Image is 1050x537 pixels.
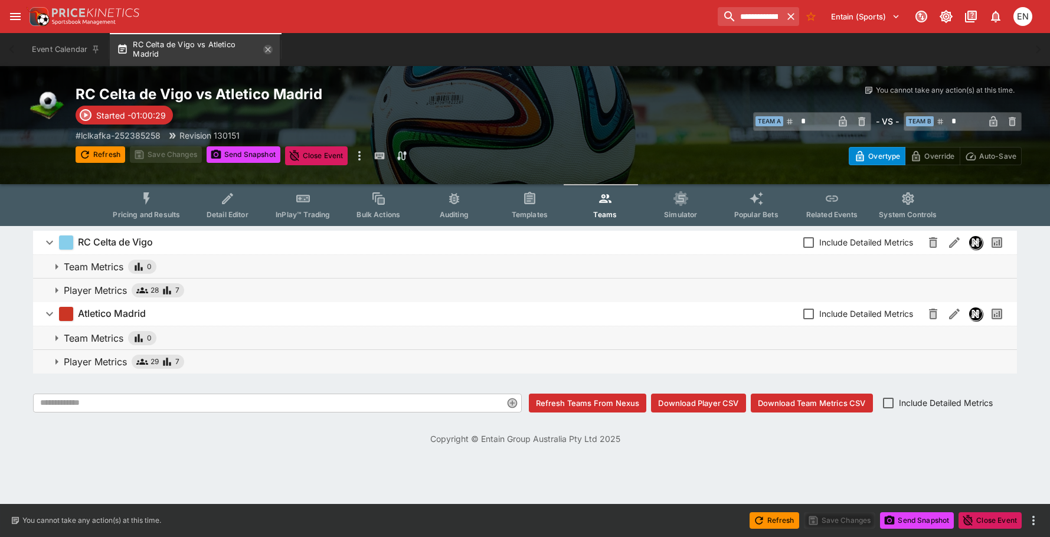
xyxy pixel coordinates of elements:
div: Eamon Nunn [1013,7,1032,26]
p: Started -01:00:29 [96,109,166,122]
button: Nexus [965,232,986,253]
div: Start From [849,147,1022,165]
button: Send Snapshot [207,146,280,163]
button: Overtype [849,147,905,165]
button: more [352,146,367,165]
p: You cannot take any action(s) at this time. [876,85,1015,96]
button: Download Team Metrics CSV [751,394,873,412]
p: Copy To Clipboard [76,129,161,142]
h6: - VS - [876,115,899,127]
button: No Bookmarks [802,7,820,26]
span: Include Detailed Metrics [899,397,993,409]
span: Auditing [440,210,469,219]
button: RC Celta de Vigo vs Atletico Madrid [110,33,280,66]
span: Include Detailed Metrics [819,236,913,248]
span: Templates [512,210,548,219]
button: Close Event [959,512,1022,529]
div: Nexus [969,307,983,321]
p: Player Metrics [64,283,127,297]
span: Teams [593,210,617,219]
button: open drawer [5,6,26,27]
img: nexus.svg [969,236,982,249]
button: Close Event [285,146,348,165]
span: Bulk Actions [356,210,400,219]
span: Popular Bets [734,210,778,219]
span: Detail Editor [207,210,248,219]
button: Team Metrics0 [33,326,1017,350]
button: Player Metrics287 [33,279,1017,302]
button: Team Metrics0 [33,255,1017,279]
span: Simulator [664,210,697,219]
button: Event Calendar [25,33,107,66]
button: more [1026,513,1041,528]
button: Send Snapshot [880,512,954,529]
button: Nexus [965,303,986,325]
h6: RC Celta de Vigo [78,236,153,248]
button: Refresh [76,146,125,163]
img: PriceKinetics [52,8,139,17]
p: Team Metrics [64,331,123,345]
p: Auto-Save [979,150,1016,162]
span: System Controls [879,210,937,219]
div: Event type filters [103,184,946,226]
span: 29 [151,356,159,368]
button: Toggle light/dark mode [935,6,957,27]
span: Include Detailed Metrics [819,307,913,320]
p: You cannot take any action(s) at this time. [22,515,161,526]
span: 28 [151,284,159,296]
h6: Atletico Madrid [78,307,146,320]
button: Override [905,147,960,165]
button: Notifications [985,6,1006,27]
span: 0 [147,332,152,344]
span: Pricing and Results [113,210,180,219]
span: 7 [175,356,179,368]
button: Auto-Save [960,147,1022,165]
p: Override [924,150,954,162]
button: Atletico MadridInclude Detailed MetricsNexusPast Performances [33,302,1017,326]
img: PriceKinetics Logo [26,5,50,28]
img: nexus.svg [969,307,982,320]
button: Player Metrics297 [33,350,1017,374]
button: Refresh Teams From Nexus [529,394,647,412]
button: Refresh [750,512,799,529]
span: Team A [755,116,783,126]
div: Nexus [969,235,983,250]
span: InPlay™ Trading [276,210,330,219]
p: Overtype [868,150,900,162]
button: Connected to PK [911,6,932,27]
img: soccer.png [28,85,66,123]
span: Related Events [806,210,858,219]
button: Eamon Nunn [1010,4,1036,30]
span: Team B [906,116,934,126]
img: Sportsbook Management [52,19,116,25]
button: Select Tenant [824,7,907,26]
button: Past Performances [986,232,1008,253]
button: RC Celta de VigoInclude Detailed MetricsNexusPast Performances [33,231,1017,254]
span: 0 [147,261,152,273]
button: Past Performances [986,303,1008,325]
button: Download Player CSV [651,394,745,412]
h2: Copy To Clipboard [76,85,549,103]
p: Revision 130151 [179,129,240,142]
input: search [718,7,783,26]
p: Player Metrics [64,355,127,369]
p: Team Metrics [64,260,123,274]
button: Documentation [960,6,982,27]
span: 7 [175,284,179,296]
